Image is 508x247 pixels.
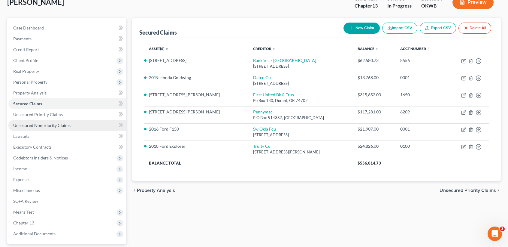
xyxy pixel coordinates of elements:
[149,143,243,149] li: 2018 Ford Explorer
[8,109,126,120] a: Unsecured Priority Claims
[137,188,175,193] span: Property Analysis
[8,131,126,142] a: Lawsuits
[440,188,496,193] span: Unsecured Priority Claims
[420,23,456,34] a: Export CSV
[13,79,47,85] span: Personal Property
[358,46,379,51] a: Balance unfold_more
[253,115,348,121] div: P O Box 514387, [GEOGRAPHIC_DATA]
[13,112,63,117] span: Unsecured Priority Claims
[375,47,379,51] i: unfold_more
[13,47,39,52] span: Credit Report
[13,199,38,204] span: SOFA Review
[149,126,243,132] li: 2016 Ford F150
[400,126,442,132] div: 0001
[144,158,353,168] th: Balance Total
[149,109,243,115] li: [STREET_ADDRESS][PERSON_NAME]
[149,57,243,63] li: [STREET_ADDRESS]
[253,149,348,155] div: [STREET_ADDRESS][PERSON_NAME]
[400,46,430,51] a: Acct Number unfold_more
[421,2,443,9] div: OKWB
[132,188,175,193] button: chevron_left Property Analysis
[253,109,273,114] a: Pennymac
[13,69,39,74] span: Real Property
[358,92,391,98] div: $315,652.00
[132,188,137,193] i: chevron_left
[400,109,442,115] div: 6209
[440,188,501,193] button: Unsecured Priority Claims chevron_right
[253,63,348,69] div: [STREET_ADDRESS]
[8,23,126,33] a: Case Dashboard
[253,126,276,131] a: Sw Okla Fcu
[165,47,169,51] i: unfold_more
[13,188,40,193] span: Miscellaneous
[13,166,27,171] span: Income
[13,144,52,150] span: Executory Contracts
[8,44,126,55] a: Credit Report
[400,57,442,63] div: 8556
[13,101,42,106] span: Secured Claims
[358,75,391,81] div: $13,768.00
[13,90,47,95] span: Property Analysis
[355,2,378,9] div: Chapter
[253,58,316,63] a: Bankfirst - [GEOGRAPHIC_DATA]
[8,196,126,207] a: SOFA Review
[253,98,348,103] div: Po Box 130, Durant, OK 74702
[358,57,391,63] div: $62,580.73
[253,46,276,51] a: Creditor unfold_more
[400,75,442,81] div: 0001
[488,227,502,241] iframe: Intercom live chat
[8,33,126,44] a: Payments
[149,46,169,51] a: Asset(s) unfold_more
[13,36,32,41] span: Payments
[8,120,126,131] a: Unsecured Nonpriority Claims
[8,98,126,109] a: Secured Claims
[427,47,430,51] i: unfold_more
[358,161,381,165] span: $556,014.73
[272,47,276,51] i: unfold_more
[358,109,391,115] div: $117,281.00
[400,143,442,149] div: 0100
[139,29,177,36] div: Secured Claims
[13,123,71,128] span: Unsecured Nonpriority Claims
[253,92,294,97] a: First United Bk & Trus
[253,75,271,80] a: Datcu Cu
[458,23,491,34] button: Delete All
[8,88,126,98] a: Property Analysis
[13,134,29,139] span: Lawsuits
[253,81,348,86] div: [STREET_ADDRESS]
[13,155,68,160] span: Codebtors Insiders & Notices
[343,23,380,34] button: New Claim
[496,188,501,193] i: chevron_right
[387,2,412,9] div: In Progress
[13,177,30,182] span: Expenses
[149,75,243,81] li: 2019 Honda Goldwing
[400,92,442,98] div: 1650
[253,132,348,138] div: [STREET_ADDRESS]
[382,23,417,34] button: Import CSV
[358,126,391,132] div: $21,907.00
[372,3,378,8] span: 13
[13,58,38,63] span: Client Profile
[13,231,56,236] span: Additional Documents
[8,142,126,153] a: Executory Contracts
[149,92,243,98] li: [STREET_ADDRESS][PERSON_NAME]
[13,209,34,215] span: Means Test
[358,143,391,149] div: $24,826.00
[13,220,34,225] span: Chapter 13
[500,227,505,231] span: 3
[253,144,271,149] a: Truity Cu
[13,25,44,30] span: Case Dashboard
